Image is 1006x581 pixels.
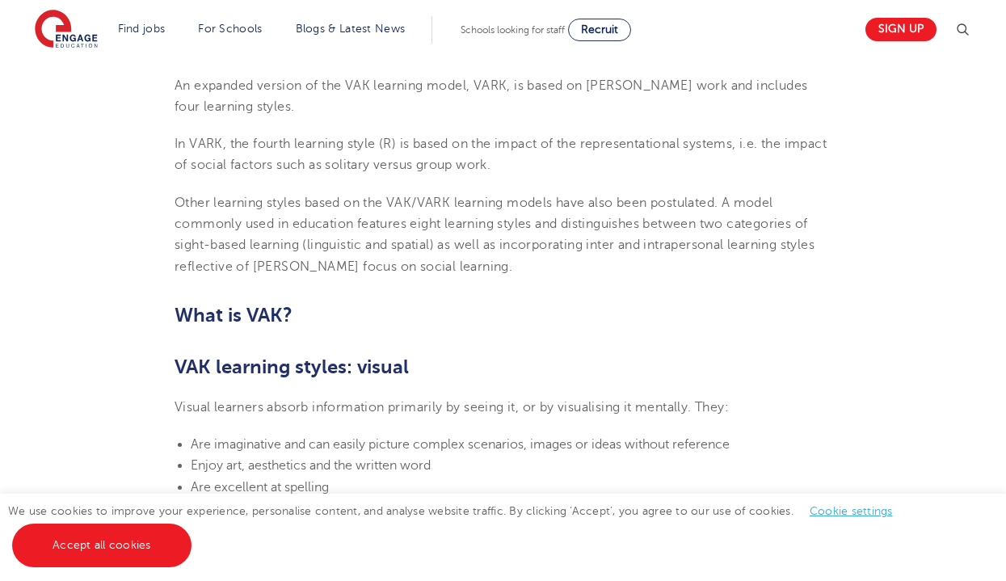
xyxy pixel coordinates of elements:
a: Cookie settings [810,505,893,517]
a: Sign up [865,18,937,41]
span: Enjoy art, aesthetics and the written word [191,458,431,473]
img: Engage Education [35,10,98,50]
a: For Schools [198,23,262,35]
span: Visual learners absorb information primarily by seeing it, or by visualising it mentally. They: [175,400,729,415]
b: VAK learning styles: visual [175,356,409,378]
h2: What is VAK? [175,301,831,329]
span: Other learning styles based on the VAK/VARK learning models have also been postulated. A model co... [175,196,814,274]
a: Blogs & Latest News [296,23,406,35]
a: Find jobs [118,23,166,35]
span: Are excellent at spelling [191,480,329,495]
span: Recruit [581,23,618,36]
a: Recruit [568,19,631,41]
span: An expanded version of the VAK learning model, VARK, is based on [PERSON_NAME] work and includes ... [175,78,807,114]
span: Schools looking for staff [461,24,565,36]
span: In VARK, the fourth learning style (R) is based on the impact of the representational systems, i.... [175,137,827,172]
span: Are imaginative and can easily picture complex scenarios, images or ideas without reference [191,437,730,452]
span: We use cookies to improve your experience, personalise content, and analyse website traffic. By c... [8,505,909,551]
a: Accept all cookies [12,524,192,567]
